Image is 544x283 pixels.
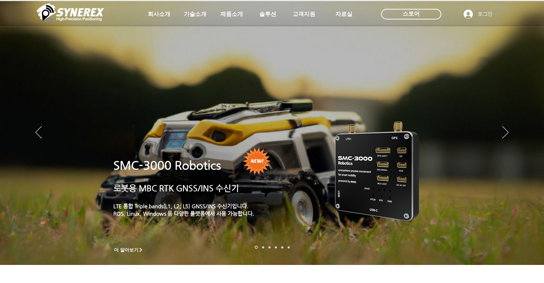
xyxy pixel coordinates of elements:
a: 회사소개 [141,7,177,21]
span: 제품소개 [220,11,243,18]
a: 로봇용 MBC RTK GNSS/INS 수신기 [113,183,239,193]
button: 다음 [502,126,509,140]
a: 자료실 [326,7,362,21]
a: 드론 8 - SMC 2000 [262,246,264,248]
button: 이전 [35,126,42,140]
span: 더 알아보기 [114,247,138,253]
a: 로봇- SMC 2000 [255,246,258,249]
nav: 슬라이드 [253,246,292,249]
a: LTE 통합 Triple bands(L1, L2, L5) GNSS/INS 수신기입니다. [113,203,249,209]
a: 측량 IoT [268,246,271,248]
button: 로그인 [459,7,498,21]
a: 로봇 [281,246,283,248]
span: 로그인 [475,11,495,18]
img: KakaoTalk_20241224_155801212.png [325,111,430,230]
a: 더 알아보기 [111,245,146,254]
a: 고객지원 [286,7,322,21]
span: 회사소개 [148,11,170,18]
div: 스토어 [381,9,441,19]
a: 기술소개 [177,7,213,21]
span: 고객지원 [293,11,315,18]
a: SMC-3000 Robotics [113,159,221,172]
a: 자율주행 [275,246,277,248]
span: 솔루션 [259,11,276,18]
span: 자료실 [335,11,352,18]
a: 솔루션 [250,7,285,21]
img: 씨너렉스_White_simbol_대지 1.png [37,2,104,23]
span: 스토어 [403,10,420,18]
a: 제품소개 [214,7,249,21]
a: 정밀농업 [288,246,290,248]
span: 기술소개 [184,11,206,18]
a: ROS, Linux, Windows 등 다양한 플랫폼에서 사용 가능합니다. [113,210,254,216]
